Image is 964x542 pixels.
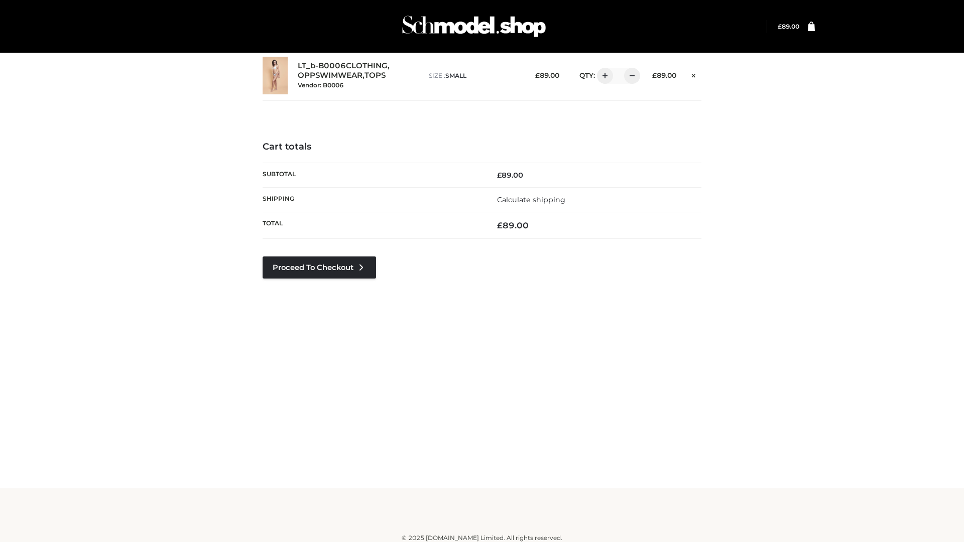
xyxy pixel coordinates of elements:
[652,71,676,79] bdi: 89.00
[535,71,540,79] span: £
[429,71,520,80] p: size :
[298,61,419,89] div: , ,
[263,163,482,187] th: Subtotal
[263,212,482,239] th: Total
[298,81,343,89] small: Vendor: B0006
[497,195,565,204] a: Calculate shipping
[263,57,288,94] img: LT_b-B0006 - SMALL
[263,256,376,279] a: Proceed to Checkout
[778,23,799,30] bdi: 89.00
[346,61,388,71] a: CLOTHING
[778,23,799,30] a: £89.00
[298,61,346,71] a: LT_b-B0006
[686,68,701,81] a: Remove this item
[778,23,782,30] span: £
[497,171,502,180] span: £
[497,220,503,230] span: £
[365,71,386,80] a: TOPS
[535,71,559,79] bdi: 89.00
[263,187,482,212] th: Shipping
[263,142,701,153] h4: Cart totals
[569,68,637,84] div: QTY:
[652,71,657,79] span: £
[298,71,363,80] a: OPPSWIMWEAR
[497,220,529,230] bdi: 89.00
[399,7,549,46] img: Schmodel Admin 964
[445,72,466,79] span: SMALL
[497,171,523,180] bdi: 89.00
